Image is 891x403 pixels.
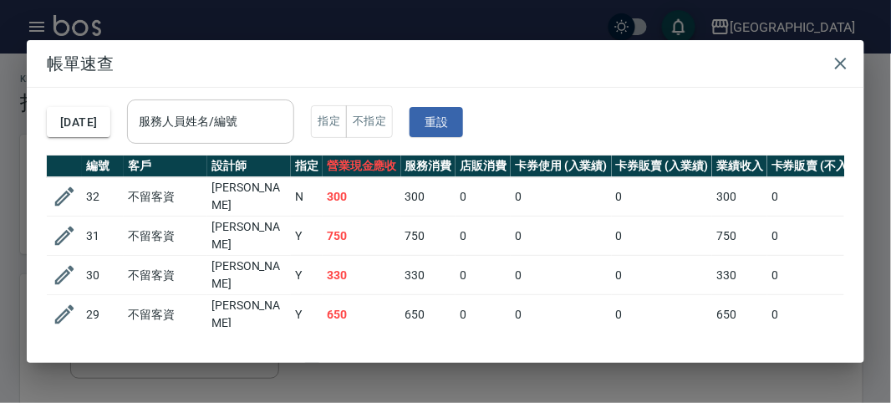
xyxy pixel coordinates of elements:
th: 卡券販賣 (不入業績) [767,156,879,177]
td: 31 [82,217,124,256]
td: 30 [82,256,124,295]
td: 不留客資 [124,295,207,334]
td: 0 [612,217,713,256]
th: 店販消費 [456,156,511,177]
td: 0 [511,217,612,256]
td: 0 [511,177,612,217]
td: 不留客資 [124,256,207,295]
button: 重設 [410,107,463,138]
td: Y [291,217,323,256]
td: 0 [456,217,511,256]
td: 300 [401,177,456,217]
td: 不留客資 [124,177,207,217]
td: Y [291,295,323,334]
td: 330 [323,256,401,295]
td: 650 [712,295,767,334]
td: Y [291,256,323,295]
th: 編號 [82,156,124,177]
th: 服務消費 [401,156,456,177]
td: 330 [401,256,456,295]
td: 750 [323,217,401,256]
td: 0 [767,256,879,295]
td: 650 [401,295,456,334]
td: 650 [323,295,401,334]
th: 營業現金應收 [323,156,401,177]
td: [PERSON_NAME] [207,217,291,256]
th: 卡券使用 (入業績) [511,156,612,177]
button: 指定 [311,105,347,138]
td: 0 [767,177,879,217]
th: 客戶 [124,156,207,177]
td: 0 [456,256,511,295]
td: 750 [712,217,767,256]
th: 設計師 [207,156,291,177]
td: 29 [82,295,124,334]
td: [PERSON_NAME] [207,295,291,334]
td: 330 [712,256,767,295]
td: 不留客資 [124,217,207,256]
button: [DATE] [47,107,110,138]
td: 0 [767,295,879,334]
td: 0 [511,295,612,334]
td: 0 [612,256,713,295]
td: 32 [82,177,124,217]
td: 0 [767,217,879,256]
td: 0 [612,295,713,334]
th: 指定 [291,156,323,177]
td: 0 [511,256,612,295]
td: 0 [456,177,511,217]
td: 300 [712,177,767,217]
td: 300 [323,177,401,217]
td: [PERSON_NAME] [207,177,291,217]
td: 0 [612,177,713,217]
td: [PERSON_NAME] [207,256,291,295]
th: 業績收入 [712,156,767,177]
th: 卡券販賣 (入業績) [612,156,713,177]
td: 0 [456,295,511,334]
button: 不指定 [346,105,393,138]
td: N [291,177,323,217]
td: 750 [401,217,456,256]
h2: 帳單速查 [27,40,864,87]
